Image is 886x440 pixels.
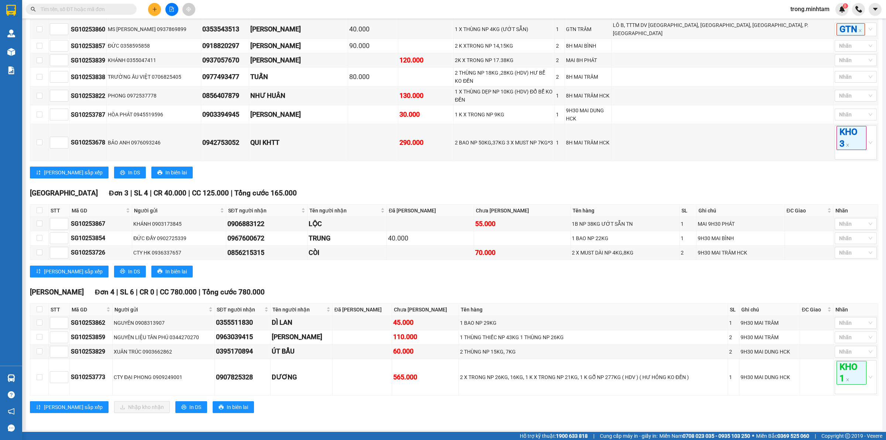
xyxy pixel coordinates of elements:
[271,330,332,345] td: PHẠM MINH TÂM
[71,91,105,100] div: SG10253822
[680,205,697,217] th: SL
[133,220,224,228] div: KHÁNH 0903173845
[393,317,457,328] div: 45.000
[455,56,553,64] div: 2K X TRONG NP 17.38KG
[30,189,98,197] span: [GEOGRAPHIC_DATA]
[681,220,695,228] div: 1
[72,207,124,215] span: Mã GD
[683,433,750,439] strong: 0708 023 035 - 0935 103 250
[70,330,113,345] td: SG10253859
[393,372,457,382] div: 565.000
[455,69,553,85] div: 2 THÙNG NP 18KG ,28KG (HDV) HƯ BỂ KO ĐỀN
[7,66,15,74] img: solution-icon
[7,374,15,382] img: warehouse-icon
[71,72,105,82] div: SG10253838
[698,220,783,228] div: MAI 9H30 PHÁT
[556,25,563,33] div: 1
[201,68,249,86] td: 0977493477
[71,372,111,382] div: SG10253773
[202,41,248,51] div: 0918820297
[271,345,332,359] td: ÚT BẦU
[134,207,218,215] span: Người gửi
[109,189,128,197] span: Đơn 3
[613,21,832,37] div: LÔ B, TTTM DV [GEOGRAPHIC_DATA], [GEOGRAPHIC_DATA], [GEOGRAPHIC_DATA], P. [GEOGRAPHIC_DATA]
[36,405,41,410] span: sort-ascending
[216,372,269,382] div: 0907825328
[845,433,850,439] span: copyright
[846,378,849,382] span: close
[226,217,308,231] td: 0906883122
[192,189,229,197] span: CC 125.000
[250,41,347,51] div: [PERSON_NAME]
[681,234,695,242] div: 1
[741,319,799,327] div: 9H30 MAI TRÂM
[49,205,70,217] th: STT
[681,249,695,257] div: 2
[70,105,107,124] td: SG10253787
[593,432,594,440] span: |
[234,189,297,197] span: Tổng cước 165.000
[215,330,271,345] td: 0963039415
[399,109,452,120] div: 30.000
[399,137,452,148] div: 290.000
[44,168,103,177] span: [PERSON_NAME] sắp xếp
[729,348,738,356] div: 2
[71,219,131,228] div: SG10253867
[120,170,125,176] span: printer
[108,110,200,119] div: HÒA PHÁT 0945519596
[308,246,387,260] td: CÒI
[108,56,200,64] div: KHÁNH 0355047411
[739,304,800,316] th: Ghi chú
[71,138,105,147] div: SG10253678
[729,319,738,327] div: 1
[460,333,727,341] div: 1 THÙNG THIẾC NP 43KG 1 THÙNG NP 26KG
[30,266,109,277] button: sort-ascending[PERSON_NAME] sắp xếp
[460,348,727,356] div: 2 THÙNG NP 15KG, 7KG
[787,207,826,215] span: ĐC Giao
[572,234,678,242] div: 1 BAO NP 22KG
[30,167,109,178] button: sort-ascending[PERSON_NAME] sắp xếp
[49,304,70,316] th: STT
[154,189,186,197] span: CR 40.000
[216,332,269,342] div: 0963039415
[556,139,563,147] div: 1
[846,143,849,147] span: close
[309,248,385,258] div: CÒI
[71,56,105,65] div: SG10253839
[202,91,248,101] div: 0856407879
[455,25,553,33] div: 1 X THÙNG NP 4KG (ƯỚT SẴN)
[70,246,132,260] td: SG10253726
[71,318,111,327] div: SG10253862
[181,405,186,410] span: printer
[556,92,563,100] div: 1
[108,73,200,81] div: TRƯỜNG ÂU VIỆT 0706825405
[459,304,728,316] th: Tên hàng
[44,403,103,411] span: [PERSON_NAME] sắp xếp
[71,347,111,356] div: SG10253829
[349,24,397,34] div: 40.000
[835,207,876,215] div: Nhãn
[215,359,271,396] td: 0907825328
[201,105,249,124] td: 0903394945
[70,231,132,246] td: SG10253854
[165,267,187,276] span: In biên lai
[802,306,826,314] span: ĐC Giao
[858,29,862,33] span: close
[114,348,213,356] div: XUÂN TRÚC 0903662862
[70,124,107,161] td: SG10253678
[249,68,348,86] td: TUẤN
[333,304,392,316] th: Đã [PERSON_NAME]
[227,233,306,243] div: 0967600672
[250,24,347,34] div: [PERSON_NAME]
[136,288,138,296] span: |
[36,269,41,274] span: sort-ascending
[741,348,799,356] div: 9H30 MAI DUNG HCK
[250,55,347,65] div: [PERSON_NAME]
[157,170,162,176] span: printer
[250,109,347,120] div: [PERSON_NAME]
[120,288,134,296] span: SL 6
[201,124,249,161] td: 0942753052
[189,403,201,411] span: In DS
[843,3,848,8] sup: 8
[114,401,170,413] button: downloadNhập kho nhận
